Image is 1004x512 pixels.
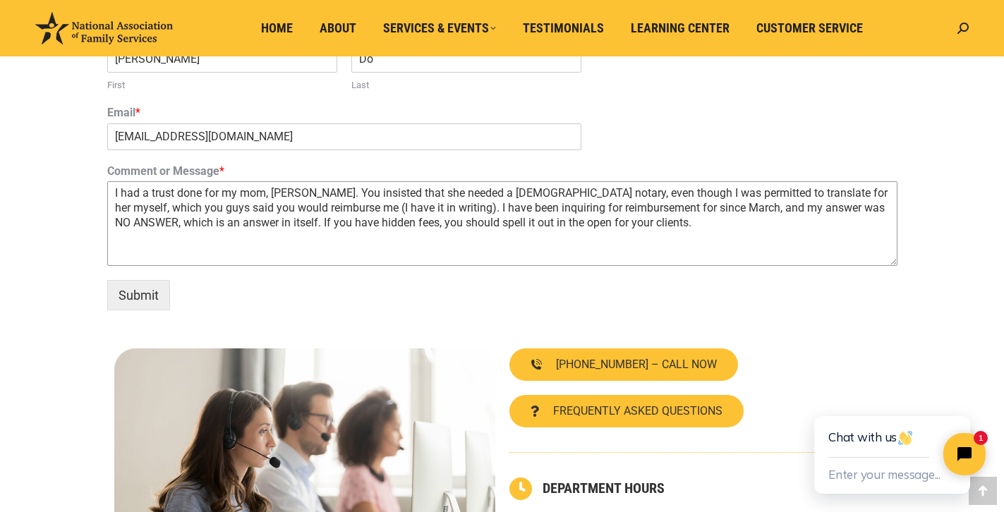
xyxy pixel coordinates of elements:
iframe: Tidio Chat [782,371,1004,512]
a: About [310,15,366,42]
label: First [107,80,337,92]
a: Testimonials [513,15,614,42]
span: About [320,20,356,36]
span: FREQUENTLY ASKED QUESTIONS [553,406,722,417]
span: Learning Center [631,20,730,36]
button: Submit [107,280,170,310]
span: Testimonials [523,20,604,36]
span: Customer Service [756,20,863,36]
label: Email [107,106,897,121]
span: [PHONE_NUMBER] – CALL NOW [556,359,717,370]
span: Services & Events [383,20,496,36]
a: [PHONE_NUMBER] – CALL NOW [509,348,738,381]
a: Home [251,15,303,42]
label: Last [351,80,581,92]
img: National Association of Family Services [35,12,173,44]
a: FREQUENTLY ASKED QUESTIONS [509,395,744,427]
a: DEPARTMENT HOURS [543,480,665,496]
a: Customer Service [746,15,873,42]
span: Home [261,20,293,36]
a: Learning Center [621,15,739,42]
label: Comment or Message [107,164,897,179]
